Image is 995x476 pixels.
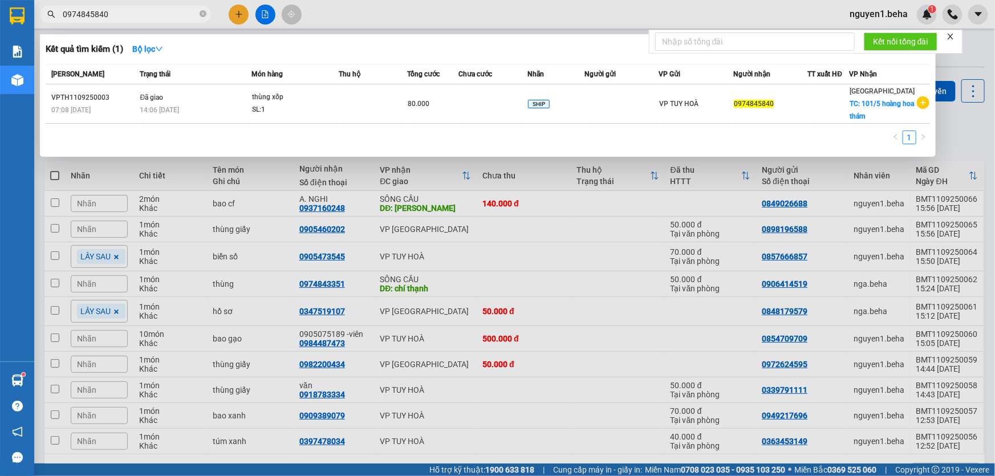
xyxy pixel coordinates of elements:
[889,131,903,144] li: Previous Page
[527,70,544,78] span: Nhãn
[917,96,929,109] span: plus-circle
[947,32,955,40] span: close
[734,100,774,108] span: 0974845840
[155,45,163,53] span: down
[22,373,25,376] sup: 1
[51,92,137,104] div: VPTH1109250003
[850,100,915,120] span: TC: 101/5 hoàng hoa thám
[140,93,164,101] span: Đã giao
[660,100,699,108] span: VP TUY HOÀ
[51,70,104,78] span: [PERSON_NAME]
[10,7,25,25] img: logo-vxr
[584,70,616,78] span: Người gửi
[51,106,91,114] span: 07:08 [DATE]
[892,133,899,140] span: left
[903,131,916,144] a: 1
[920,133,927,140] span: right
[123,40,172,58] button: Bộ lọcdown
[339,70,360,78] span: Thu hộ
[132,44,163,54] strong: Bộ lọc
[889,131,903,144] button: left
[140,70,171,78] span: Trạng thái
[12,452,23,463] span: message
[407,70,440,78] span: Tổng cước
[408,100,429,108] span: 80.000
[12,401,23,412] span: question-circle
[46,43,123,55] h3: Kết quả tìm kiếm ( 1 )
[459,70,493,78] span: Chưa cước
[63,8,197,21] input: Tìm tên, số ĐT hoặc mã đơn
[200,10,206,17] span: close-circle
[11,375,23,387] img: warehouse-icon
[849,70,877,78] span: VP Nhận
[47,10,55,18] span: search
[808,70,843,78] span: TT xuất HĐ
[251,70,283,78] span: Món hàng
[864,32,937,51] button: Kết nối tổng đài
[200,9,206,20] span: close-circle
[873,35,928,48] span: Kết nối tổng đài
[140,106,180,114] span: 14:06 [DATE]
[850,87,915,95] span: [GEOGRAPHIC_DATA]
[252,104,338,116] div: SL: 1
[252,91,338,104] div: thùng xốp
[733,70,770,78] span: Người nhận
[528,100,550,108] span: SHIP
[655,32,855,51] input: Nhập số tổng đài
[12,426,23,437] span: notification
[916,131,930,144] li: Next Page
[11,46,23,58] img: solution-icon
[659,70,681,78] span: VP Gửi
[11,74,23,86] img: warehouse-icon
[916,131,930,144] button: right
